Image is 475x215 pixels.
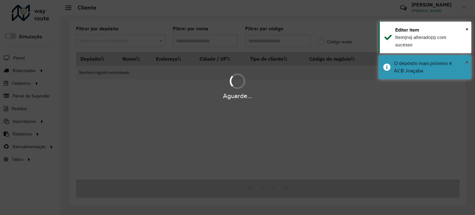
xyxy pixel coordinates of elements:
[465,26,469,32] span: ×
[395,26,467,34] div: Editar item
[394,60,467,75] div: O depósito mais próximo é: ACB Joaçaba
[465,59,469,66] span: ×
[465,58,469,67] button: Close
[465,24,469,34] button: Close
[395,34,467,49] div: Item(ns) alterado(s) com sucesso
